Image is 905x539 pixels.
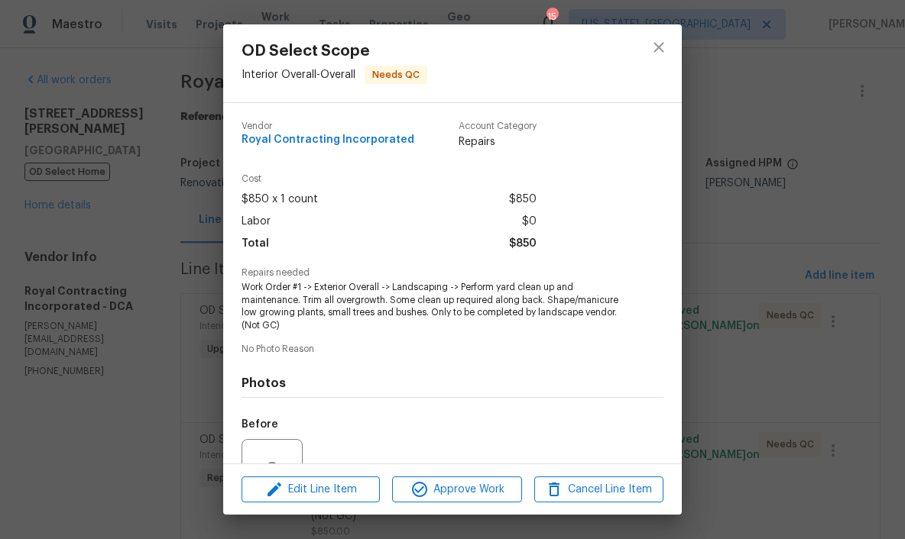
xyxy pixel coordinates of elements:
span: Approve Work [397,480,517,499]
span: Needs QC [366,67,426,82]
h5: Before [242,419,278,430]
span: $850 x 1 count [242,189,318,211]
span: Interior Overall - Overall [242,69,355,80]
h4: Photos [242,376,663,391]
div: 15 [547,9,557,24]
span: Royal Contracting Incorporated [242,134,414,146]
span: Repairs needed [242,268,663,278]
span: Cost [242,174,537,184]
span: No Photo Reason [242,344,663,354]
span: OD Select Scope [242,43,427,60]
button: close [641,29,677,66]
span: $0 [522,211,537,233]
span: Vendor [242,121,414,131]
span: Edit Line Item [246,480,375,499]
span: Account Category [459,121,537,131]
button: Approve Work [392,476,521,503]
span: Total [242,233,269,255]
span: $850 [509,233,537,255]
span: Repairs [459,134,537,150]
span: Cancel Line Item [539,480,659,499]
span: Labor [242,211,271,233]
button: Edit Line Item [242,476,380,503]
span: Work Order #1 -> Exterior Overall -> Landscaping -> Perform yard clean up and maintenance. Trim a... [242,281,621,332]
span: $850 [509,189,537,211]
button: Cancel Line Item [534,476,663,503]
